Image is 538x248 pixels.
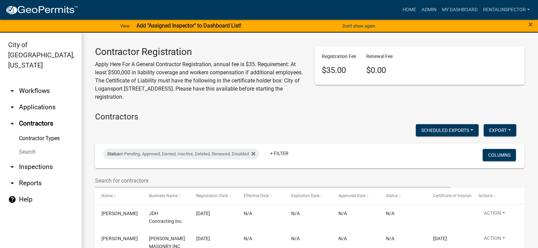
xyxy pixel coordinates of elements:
[149,193,178,198] span: Business Name
[338,236,347,241] span: N/A
[322,53,356,60] p: Registration Fee
[366,53,393,60] p: Renewal Fee
[340,20,378,32] button: Don't show again
[8,195,16,204] i: help
[338,211,347,216] span: N/A
[95,112,524,122] h4: Contractors
[8,163,16,171] i: arrow_drop_down
[386,211,394,216] span: N/A
[479,193,493,198] span: Actions
[483,149,516,161] button: Columns
[8,119,16,128] i: arrow_drop_up
[196,211,210,216] span: 08/14/2025
[101,193,113,198] span: Name
[400,3,419,16] a: Home
[291,236,300,241] span: N/A
[484,124,516,136] button: Export
[237,188,285,204] datatable-header-cell: Effective Date
[291,211,300,216] span: N/A
[433,236,447,241] span: 04/19/2026
[244,211,252,216] span: N/A
[244,193,269,198] span: Effective Date
[95,188,143,204] datatable-header-cell: Name
[101,211,138,216] span: David
[528,20,533,28] button: Close
[95,174,451,188] input: Search for contractors
[8,179,16,187] i: arrow_drop_down
[386,193,398,198] span: Status
[149,211,183,224] span: JDH Contracting Inc.
[433,193,495,198] span: Certificate of Insurance Expiration
[8,103,16,111] i: arrow_drop_down
[284,188,332,204] datatable-header-cell: Expiration Date
[366,65,393,75] h4: $0.00
[472,188,519,204] datatable-header-cell: Actions
[480,3,533,16] a: rentalinspector
[379,188,427,204] datatable-header-cell: Status
[338,193,366,198] span: Approved Date
[332,188,379,204] datatable-header-cell: Approved Date
[528,20,533,29] span: ×
[322,65,356,75] h4: $35.00
[196,193,228,198] span: Registration Date
[439,3,480,16] a: My Dashboard
[8,87,16,95] i: arrow_drop_down
[291,193,319,198] span: Expiration Date
[196,236,210,241] span: 08/14/2025
[265,147,294,159] a: + Filter
[136,22,241,29] strong: Add "Assigned Inspector" to Dashboard List!
[419,3,439,16] a: Admin
[95,46,305,58] h3: Contractor Registration
[107,151,120,156] span: Status
[427,188,472,204] datatable-header-cell: Certificate of Insurance Expiration
[479,235,511,245] button: Action
[386,236,394,241] span: N/A
[416,124,479,136] button: Scheduled Exports
[101,236,138,241] span: James D
[244,236,252,241] span: N/A
[143,188,190,204] datatable-header-cell: Business Name
[190,188,237,204] datatable-header-cell: Registration Date
[95,60,305,101] p: Apply Here For A General Contractor Registration, annual fee is $35. Requirement: At least $500,0...
[117,20,132,32] a: View
[103,149,259,159] div: in Pending, Approved, Denied, Inactive, Deleted, Renewed, Disabled
[479,210,511,220] button: Action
